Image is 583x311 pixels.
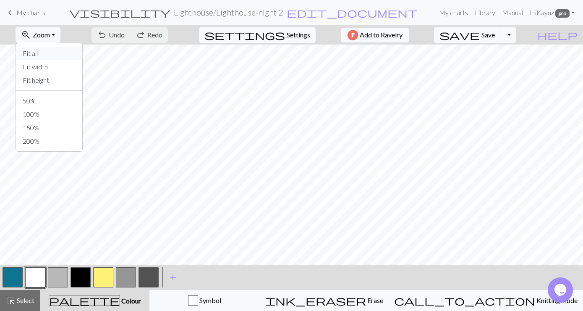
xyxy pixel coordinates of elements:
[198,296,221,304] span: Symbol
[199,27,316,43] button: SettingsSettings
[260,290,389,311] button: Erase
[16,8,45,16] span: My charts
[16,296,34,304] span: Select
[120,297,141,305] span: Colour
[348,30,358,40] img: Ravelry
[204,29,285,41] span: settings
[174,8,283,17] h2: Lighthouse / Lighthouse-night 2
[168,271,178,283] span: add
[434,27,501,43] button: Save
[5,5,45,20] a: My charts
[287,7,418,18] span: edit_document
[471,4,499,21] a: Library
[49,295,120,306] span: palette
[16,74,82,87] button: Fit height
[360,30,403,40] span: Add to Ravelry
[287,30,310,40] span: Settings
[394,295,535,306] span: call_to_action
[439,29,480,41] span: save
[341,28,409,42] button: Add to Ravelry
[481,31,495,39] span: Save
[436,4,471,21] a: My charts
[204,30,285,40] i: Settings
[548,277,575,303] iframe: chat widget
[16,60,82,74] button: Fit width
[366,296,383,304] span: Erase
[5,295,16,306] span: highlight_alt
[389,290,583,311] button: Knitting mode
[537,29,578,41] span: help
[499,4,526,21] a: Manual
[16,108,82,121] button: 100%
[21,29,31,41] span: zoom_in
[526,4,578,21] a: HiKaynz pro
[16,134,82,148] button: 200%
[16,47,82,60] button: Fit all
[555,9,570,18] span: pro
[16,27,60,43] button: Zoom
[149,290,260,311] button: Symbol
[16,94,82,108] button: 50%
[40,290,149,311] button: Colour
[16,121,82,134] button: 150%
[70,7,170,18] span: visibility
[535,296,578,304] span: Knitting mode
[5,7,15,18] span: keyboard_arrow_left
[33,31,50,39] span: Zoom
[265,295,366,306] span: ink_eraser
